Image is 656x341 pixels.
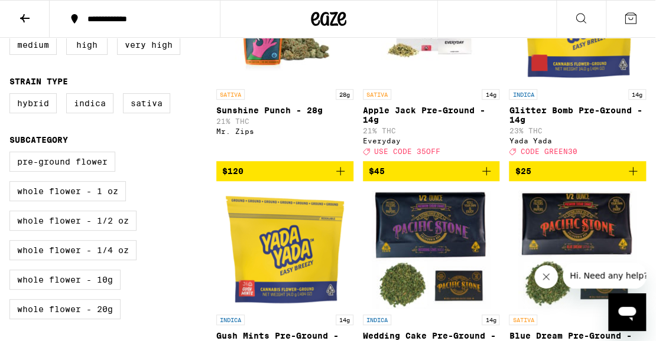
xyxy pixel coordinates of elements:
[9,135,68,145] legend: Subcategory
[374,147,440,155] span: USE CODE 35OFF
[9,35,57,55] label: Medium
[363,161,500,181] button: Add to bag
[66,35,108,55] label: High
[216,89,245,100] p: SATIVA
[509,127,646,135] p: 23% THC
[363,314,391,325] p: INDICA
[515,166,531,176] span: $25
[363,106,500,124] p: Apple Jack Pre-Ground - 14g
[216,127,353,135] div: Mr. Zips
[482,89,499,100] p: 14g
[336,314,353,325] p: 14g
[9,299,121,319] label: Whole Flower - 20g
[608,293,646,331] iframe: Button to launch messaging window
[226,191,344,309] img: Yada Yada - Gush Mints Pre-Ground - 14g
[9,240,137,260] label: Whole Flower - 1/4 oz
[9,77,68,86] legend: Strain Type
[9,152,115,172] label: Pre-ground Flower
[7,8,85,18] span: Hi. Need any help?
[369,166,385,176] span: $45
[482,314,499,325] p: 14g
[534,265,558,288] iframe: Close message
[222,166,243,176] span: $120
[9,211,137,231] label: Whole Flower - 1/2 oz
[9,270,121,290] label: Whole Flower - 10g
[123,93,170,113] label: Sativa
[9,93,57,113] label: Hybrid
[628,89,646,100] p: 14g
[518,191,636,309] img: Pacific Stone - Blue Dream Pre-Ground - 14g
[520,147,577,155] span: CODE GREEN30
[509,161,646,181] button: Add to bag
[216,106,353,115] p: Sunshine Punch - 28g
[563,263,646,288] iframe: Message from company
[509,314,537,325] p: SATIVA
[363,137,500,145] div: Everyday
[363,127,500,135] p: 21% THC
[372,191,490,309] img: Pacific Stone - Wedding Cake Pre-Ground - 14g
[509,106,646,124] p: Glitter Bomb Pre-Ground - 14g
[9,181,126,201] label: Whole Flower - 1 oz
[216,117,353,125] p: 21% THC
[363,89,391,100] p: SATIVA
[66,93,113,113] label: Indica
[216,314,245,325] p: INDICA
[336,89,353,100] p: 28g
[216,161,353,181] button: Add to bag
[509,137,646,145] div: Yada Yada
[509,89,537,100] p: INDICA
[117,35,180,55] label: Very High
